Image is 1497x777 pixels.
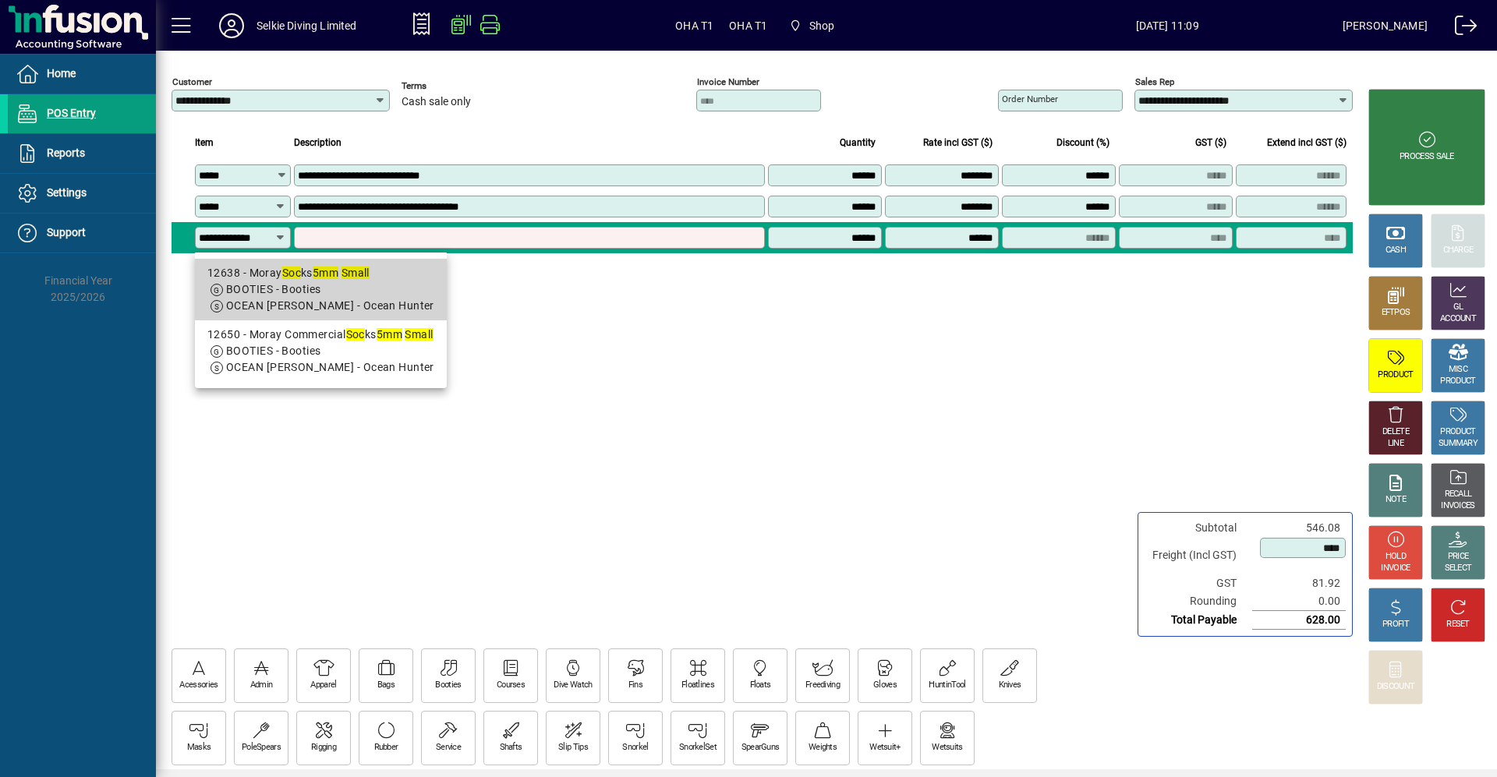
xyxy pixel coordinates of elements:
td: Subtotal [1145,519,1252,537]
span: OCEAN [PERSON_NAME] - Ocean Hunter [226,361,434,373]
span: Description [294,134,342,151]
div: MISC [1449,364,1467,376]
div: PRICE [1448,551,1469,563]
div: Rigging [311,742,336,754]
td: GST [1145,574,1252,592]
span: Extend incl GST ($) [1267,134,1347,151]
span: [DATE] 11:09 [993,13,1343,38]
td: 81.92 [1252,574,1346,592]
span: BOOTIES - Booties [226,283,320,295]
span: Reports [47,147,85,159]
a: Settings [8,174,156,213]
div: Wetsuit+ [869,742,900,754]
span: POS Entry [47,107,96,119]
div: RESET [1446,619,1470,630]
div: Fins [628,680,642,691]
div: Knives [999,680,1021,691]
div: RECALL [1445,489,1472,500]
div: DELETE [1382,426,1409,438]
em: 5mm [377,328,402,341]
span: Support [47,226,86,238]
div: INVOICES [1441,500,1474,512]
td: Freight (Incl GST) [1145,537,1252,574]
span: Home [47,67,76,79]
div: ACCOUNT [1440,313,1476,325]
div: Weights [809,742,837,754]
div: Masks [187,742,211,754]
td: Total Payable [1145,611,1252,630]
mat-option: 12638 - Moray Socks 5mm Small [195,259,447,320]
mat-label: Order number [1002,94,1058,104]
div: Rubber [374,742,398,754]
div: PRODUCT [1378,369,1413,381]
div: Apparel [310,680,336,691]
div: DISCOUNT [1377,681,1414,693]
span: Discount (%) [1056,134,1109,151]
span: Quantity [840,134,876,151]
div: Acessories [179,680,218,691]
mat-label: Invoice number [697,76,759,87]
div: Selkie Diving Limited [257,13,357,38]
span: Item [195,134,214,151]
div: Freediving [805,680,840,691]
td: Rounding [1145,592,1252,611]
div: PROFIT [1382,619,1409,630]
div: CASH [1386,245,1406,256]
div: PoleSpears [242,742,281,754]
span: OCEAN [PERSON_NAME] - Ocean Hunter [226,299,434,312]
div: Admin [250,680,273,691]
a: Logout [1443,3,1478,54]
div: Shafts [500,742,522,754]
div: SnorkelSet [679,742,717,754]
div: [PERSON_NAME] [1343,13,1428,38]
div: PRODUCT [1440,426,1475,438]
span: OHA T1 [729,13,767,38]
em: Soc [346,328,365,341]
div: Courses [497,680,525,691]
div: Slip Tips [558,742,588,754]
em: 5mm [313,267,338,279]
span: Rate incl GST ($) [923,134,993,151]
div: Bags [377,680,395,691]
span: GST ($) [1195,134,1226,151]
td: 0.00 [1252,592,1346,611]
div: EFTPOS [1382,307,1410,319]
div: CHARGE [1443,245,1474,256]
div: INVOICE [1381,563,1410,574]
div: Service [436,742,461,754]
a: Home [8,55,156,94]
a: Support [8,214,156,253]
span: Shop [809,13,835,38]
mat-label: Sales rep [1135,76,1174,87]
span: OHA T1 [675,13,713,38]
mat-option: 12650 - Moray Commercial Socks 5mm Small [195,320,447,382]
div: SUMMARY [1439,438,1478,450]
td: 546.08 [1252,519,1346,537]
button: Profile [207,12,257,40]
em: Small [342,267,370,279]
div: HOLD [1386,551,1406,563]
a: Reports [8,134,156,173]
div: SELECT [1445,563,1472,574]
span: BOOTIES - Booties [226,344,320,357]
div: Floats [750,680,771,691]
div: NOTE [1386,494,1406,506]
div: Snorkel [622,742,648,754]
span: Terms [402,81,495,91]
mat-label: Customer [172,76,212,87]
div: 12638 - Moray ks [207,265,434,281]
div: PRODUCT [1440,376,1475,387]
em: Small [405,328,433,341]
div: Floatlines [681,680,714,691]
div: SpearGuns [741,742,780,754]
div: GL [1453,302,1463,313]
em: Soc [282,267,301,279]
div: Dive Watch [554,680,592,691]
div: Gloves [873,680,897,691]
div: PROCESS SALE [1400,151,1454,163]
div: LINE [1388,438,1403,450]
div: Wetsuits [932,742,962,754]
td: 628.00 [1252,611,1346,630]
div: Booties [435,680,461,691]
div: 12650 - Moray Commercial ks [207,327,434,343]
